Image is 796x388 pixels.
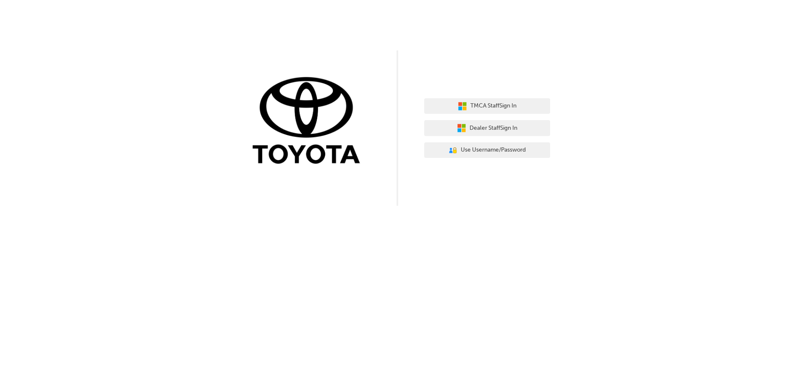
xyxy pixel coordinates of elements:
[424,142,550,158] button: Use Username/Password
[461,145,526,155] span: Use Username/Password
[424,98,550,114] button: TMCA StaffSign In
[470,101,517,111] span: TMCA Staff Sign In
[470,123,517,133] span: Dealer Staff Sign In
[424,120,550,136] button: Dealer StaffSign In
[246,75,372,168] img: Trak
